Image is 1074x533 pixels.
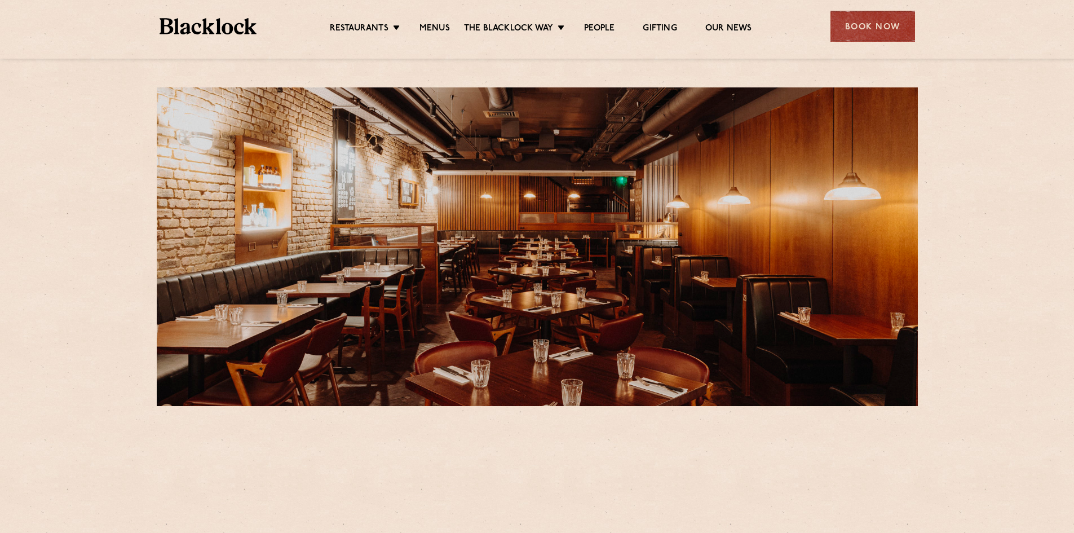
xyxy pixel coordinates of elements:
[160,18,257,34] img: BL_Textured_Logo-footer-cropped.svg
[830,11,915,42] div: Book Now
[643,23,677,36] a: Gifting
[584,23,615,36] a: People
[330,23,388,36] a: Restaurants
[464,23,553,36] a: The Blacklock Way
[419,23,450,36] a: Menus
[705,23,752,36] a: Our News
